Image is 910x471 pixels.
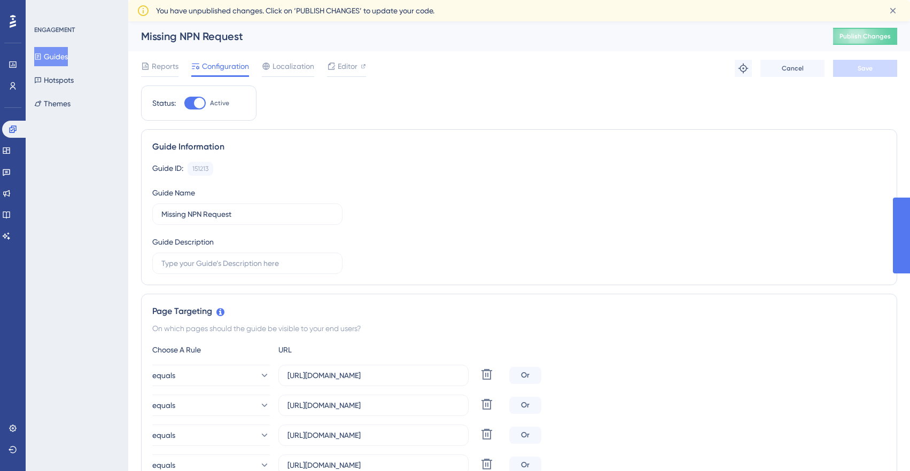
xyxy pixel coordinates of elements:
span: Editor [338,60,357,73]
button: Save [833,60,897,77]
input: Type your Guide’s Name here [161,208,333,220]
div: Choose A Rule [152,343,270,356]
div: Guide ID: [152,162,183,176]
input: yourwebsite.com/path [287,459,460,471]
div: Missing NPN Request [141,29,806,44]
button: Guides [34,47,68,66]
iframe: UserGuiding AI Assistant Launcher [865,429,897,461]
span: Active [210,99,229,107]
button: Publish Changes [833,28,897,45]
input: yourwebsite.com/path [287,370,460,381]
div: Status: [152,97,176,109]
input: Type your Guide’s Description here [161,257,333,269]
span: You have unpublished changes. Click on ‘PUBLISH CHANGES’ to update your code. [156,4,434,17]
span: Save [858,64,873,73]
div: Guide Information [152,140,886,153]
div: Or [509,367,541,384]
span: equals [152,429,175,442]
span: Localization [273,60,314,73]
div: On which pages should the guide be visible to your end users? [152,322,886,335]
div: Page Targeting [152,305,886,318]
div: Guide Description [152,236,214,248]
span: Configuration [202,60,249,73]
button: equals [152,365,270,386]
div: Or [509,427,541,444]
span: Publish Changes [839,32,891,41]
button: Themes [34,94,71,113]
input: yourwebsite.com/path [287,399,460,411]
span: equals [152,399,175,412]
span: Cancel [782,64,804,73]
div: 151213 [192,164,208,173]
div: Or [509,397,541,414]
span: equals [152,369,175,382]
div: Guide Name [152,186,195,199]
input: yourwebsite.com/path [287,429,460,441]
div: URL [278,343,396,356]
button: Cancel [760,60,825,77]
button: equals [152,395,270,416]
span: Reports [152,60,178,73]
button: Hotspots [34,70,74,90]
div: ENGAGEMENT [34,26,75,34]
button: equals [152,425,270,446]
